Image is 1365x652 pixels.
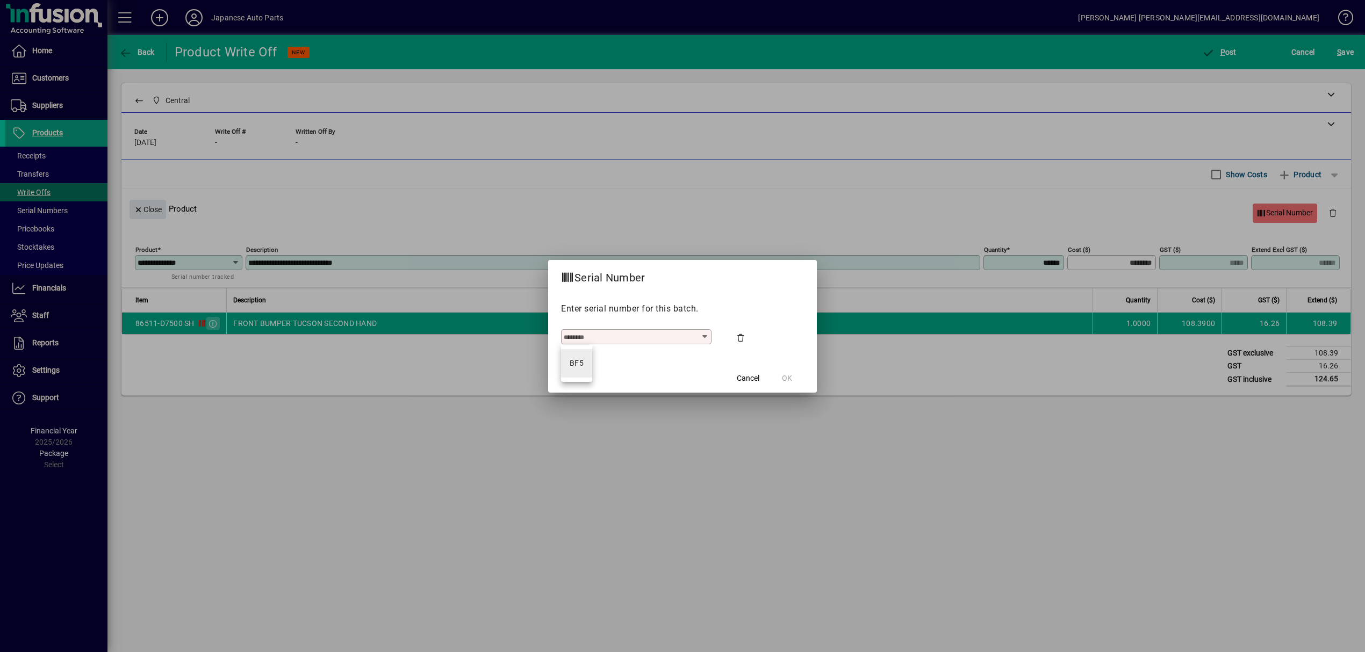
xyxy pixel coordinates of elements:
mat-option: BF5 [561,349,592,378]
p: Enter serial number for this batch. [561,302,804,315]
button: Cancel [731,369,765,388]
span: Cancel [737,373,759,384]
h2: Serial Number [548,260,658,291]
div: BF5 [570,358,584,369]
